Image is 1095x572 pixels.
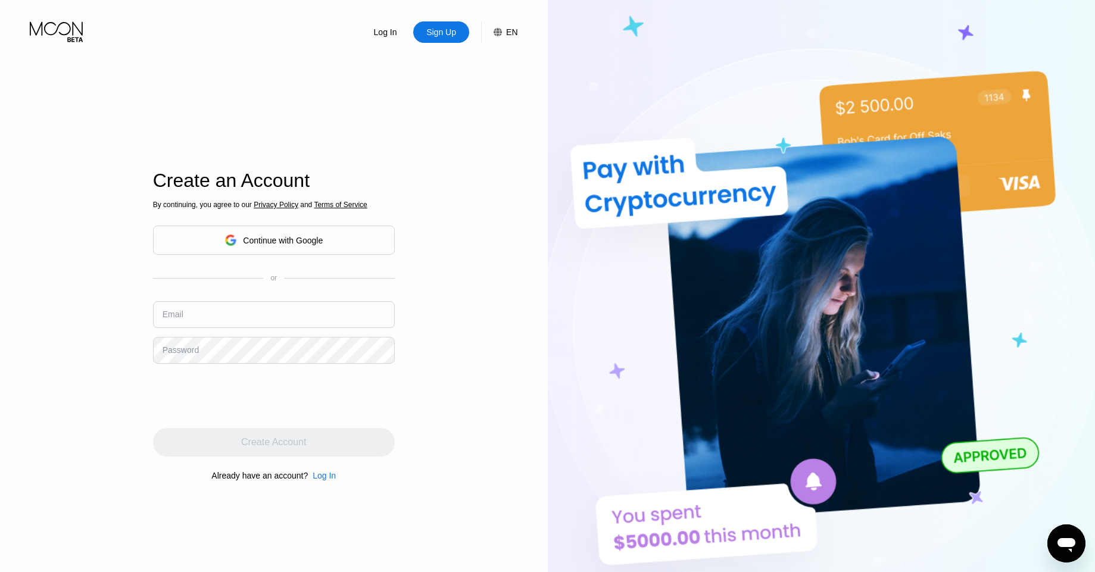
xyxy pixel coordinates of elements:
iframe: Button to launch messaging window [1047,524,1085,562]
div: EN [506,27,517,37]
span: and [298,201,314,209]
div: or [270,274,277,282]
span: Privacy Policy [254,201,298,209]
span: Terms of Service [314,201,367,209]
div: Already have an account? [211,471,308,480]
div: Log In [373,26,398,38]
div: By continuing, you agree to our [153,201,395,209]
iframe: reCAPTCHA [153,373,334,419]
div: EN [481,21,517,43]
div: Continue with Google [153,226,395,255]
div: Log In [308,471,336,480]
div: Sign Up [425,26,457,38]
div: Sign Up [413,21,469,43]
div: Email [163,310,183,319]
div: Log In [313,471,336,480]
div: Continue with Google [243,236,323,245]
div: Create an Account [153,170,395,192]
div: Password [163,345,199,355]
div: Log In [357,21,413,43]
